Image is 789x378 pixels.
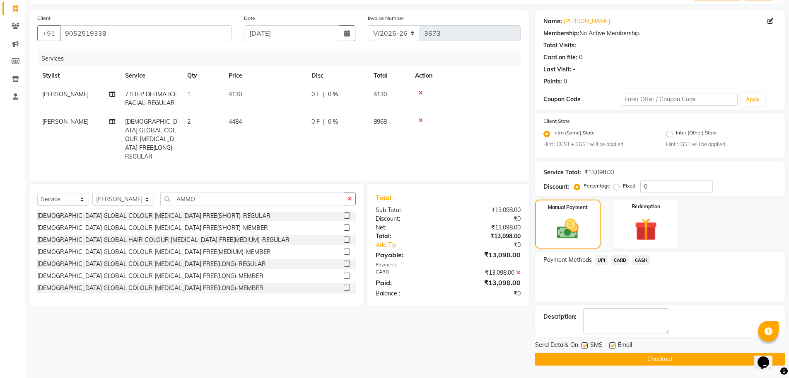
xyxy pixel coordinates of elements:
[311,90,320,99] span: 0 F
[550,216,586,241] img: _cash.svg
[37,224,268,232] div: [DEMOGRAPHIC_DATA] GLOBAL COLOUR [MEDICAL_DATA] FREE(SHORT)-MEMBER
[543,312,577,321] div: Description:
[37,25,60,41] button: +91
[579,53,582,62] div: 0
[369,241,461,249] a: Add Tip
[543,141,654,148] small: Hint : CGST + SGST will be applied
[584,182,610,190] label: Percentage
[125,90,177,107] span: 7 STEP DERMA ICE FACIAL-REGULAR
[160,193,345,205] input: Search or Scan
[37,260,266,268] div: [DEMOGRAPHIC_DATA] GLOBAL COLOUR [MEDICAL_DATA] FREE(LONG)-REGULAR
[369,289,448,298] div: Balance :
[564,17,610,26] a: [PERSON_NAME]
[369,278,448,288] div: Paid:
[611,255,629,265] span: CARD
[369,232,448,241] div: Total:
[584,168,614,177] div: ₹13,098.00
[573,65,575,74] div: -
[369,223,448,232] div: Net:
[627,215,664,244] img: _gift.svg
[187,90,191,98] span: 1
[187,118,191,125] span: 2
[37,236,290,244] div: [DEMOGRAPHIC_DATA] GLOBAL HAIR COLOUR [MEDICAL_DATA] FREE(MEDIUM)-REGULAR
[590,341,603,351] span: SMS
[376,261,520,268] div: Payments
[448,289,527,298] div: ₹0
[543,168,581,177] div: Service Total:
[42,118,89,125] span: [PERSON_NAME]
[543,29,579,38] div: Membership:
[37,212,270,220] div: [DEMOGRAPHIC_DATA] GLOBAL COLOUR [MEDICAL_DATA] FREE(SHORT)-REGULAR
[229,90,242,98] span: 4130
[553,129,595,139] label: Intra (Same) State
[38,51,527,66] div: Services
[676,129,717,139] label: Inter (Other) State
[543,183,569,191] div: Discount:
[369,206,448,215] div: Sub Total:
[328,90,338,99] span: 0 %
[543,95,621,104] div: Coupon Code
[448,278,527,288] div: ₹13,098.00
[229,118,242,125] span: 4484
[311,117,320,126] span: 0 F
[535,341,578,351] span: Send Details On
[369,215,448,223] div: Discount:
[374,90,387,98] span: 4130
[37,248,271,256] div: [DEMOGRAPHIC_DATA] GLOBAL COLOUR [MEDICAL_DATA] FREE(MEDIUM)-MEMBER
[543,41,576,50] div: Total Visits:
[37,272,263,280] div: [DEMOGRAPHIC_DATA] GLOBAL COLOUR [MEDICAL_DATA] FREE(LONG)-MEMBER
[564,77,567,86] div: 0
[37,15,51,22] label: Client
[666,141,777,148] small: Hint : IGST will be applied
[461,241,527,249] div: ₹0
[224,66,306,85] th: Price
[323,117,325,126] span: |
[125,118,177,160] span: [DEMOGRAPHIC_DATA] GLOBAL COLOUR [MEDICAL_DATA] FREE(LONG)-REGULAR
[323,90,325,99] span: |
[306,66,369,85] th: Disc
[448,215,527,223] div: ₹0
[543,65,571,74] div: Last Visit:
[368,15,404,22] label: Invoice Number
[182,66,224,85] th: Qty
[374,118,387,125] span: 8968
[618,341,632,351] span: Email
[60,25,232,41] input: Search by Name/Mobile/Email/Code
[632,203,660,210] label: Redemption
[543,17,562,26] div: Name:
[535,353,785,366] button: Checkout
[543,77,562,86] div: Points:
[632,255,650,265] span: CASH
[754,345,781,370] iframe: chat widget
[741,93,765,106] button: Apply
[120,66,182,85] th: Service
[37,284,263,293] div: [DEMOGRAPHIC_DATA] GLOBAL COLOUR [MEDICAL_DATA] FREE(LONG)-MEMBER
[448,232,527,241] div: ₹13,098.00
[621,93,738,106] input: Enter Offer / Coupon Code
[543,117,570,125] label: Client State
[543,29,777,38] div: No Active Membership
[448,223,527,232] div: ₹13,098.00
[369,268,448,277] div: CARD
[328,117,338,126] span: 0 %
[244,15,255,22] label: Date
[42,90,89,98] span: [PERSON_NAME]
[369,66,410,85] th: Total
[369,250,448,260] div: Payable:
[448,268,527,277] div: ₹13,098.00
[543,256,592,264] span: Payment Methods
[376,193,395,202] span: Total
[448,206,527,215] div: ₹13,098.00
[548,204,588,211] label: Manual Payment
[543,53,577,62] div: Card on file:
[448,250,527,260] div: ₹13,098.00
[410,66,521,85] th: Action
[37,66,120,85] th: Stylist
[595,255,608,265] span: UPI
[623,182,635,190] label: Fixed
